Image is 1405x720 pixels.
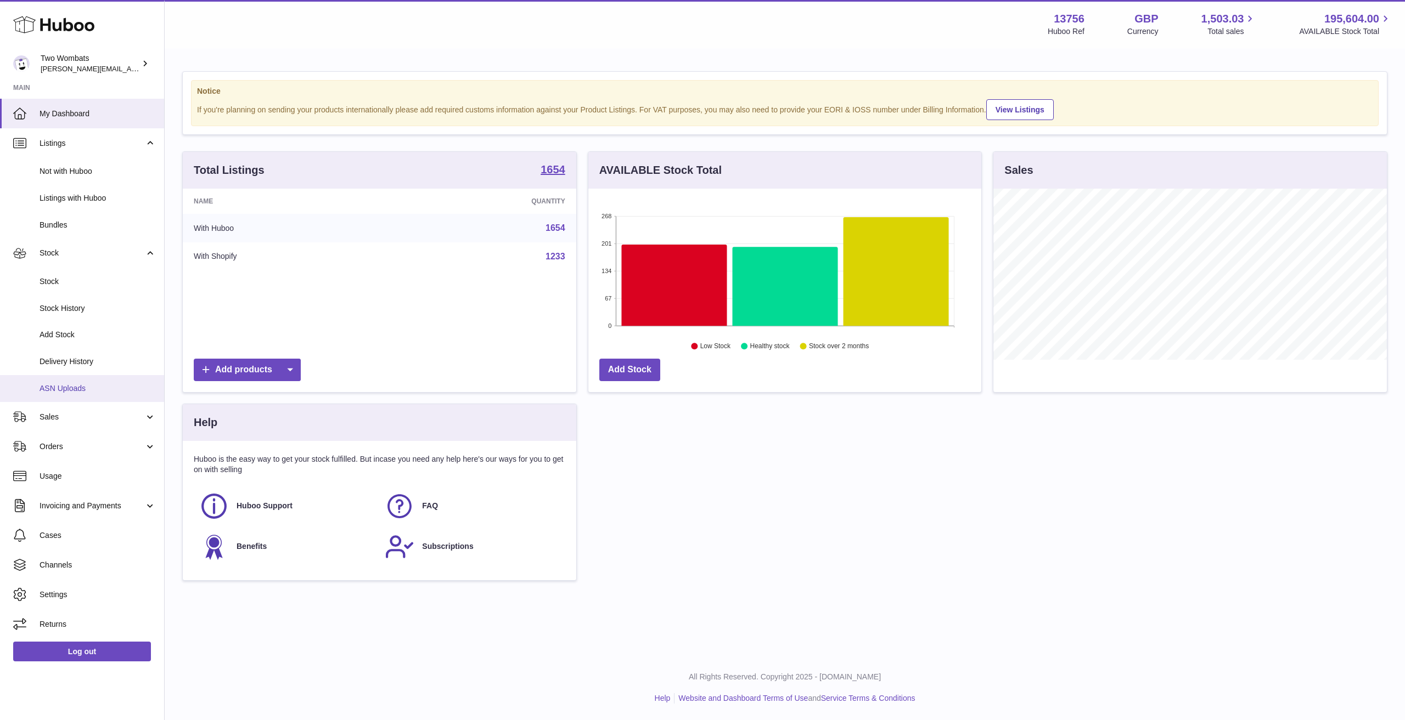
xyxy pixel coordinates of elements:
[599,163,722,178] h3: AVAILABLE Stock Total
[40,138,144,149] span: Listings
[546,223,565,233] a: 1654
[40,501,144,511] span: Invoicing and Payments
[602,213,611,219] text: 268
[13,642,151,661] a: Log out
[602,240,611,247] text: 201
[40,530,156,541] span: Cases
[385,491,559,521] a: FAQ
[605,295,611,302] text: 67
[40,330,156,340] span: Add Stock
[602,268,611,274] text: 134
[237,541,267,552] span: Benefits
[750,343,790,350] text: Healthy stock
[40,276,156,287] span: Stock
[1201,12,1257,37] a: 1,503.03 Total sales
[197,98,1373,120] div: If you're planning on sending your products internationally please add required customs informati...
[40,560,156,570] span: Channels
[40,303,156,314] span: Stock History
[1207,26,1256,37] span: Total sales
[41,53,139,74] div: Two Wombats
[1054,12,1084,26] strong: 13756
[1004,163,1033,178] h3: Sales
[1048,26,1084,37] div: Huboo Ref
[599,359,660,381] a: Add Stock
[1299,26,1392,37] span: AVAILABLE Stock Total
[541,164,565,177] a: 1654
[986,99,1054,120] a: View Listings
[678,694,808,702] a: Website and Dashboard Terms of Use
[422,541,473,552] span: Subscriptions
[40,619,156,630] span: Returns
[809,343,869,350] text: Stock over 2 months
[608,322,611,329] text: 0
[194,163,265,178] h3: Total Listings
[183,189,395,214] th: Name
[40,166,156,177] span: Not with Huboo
[655,694,671,702] a: Help
[1324,12,1379,26] span: 195,604.00
[546,252,565,261] a: 1233
[199,491,374,521] a: Huboo Support
[40,383,156,394] span: ASN Uploads
[1201,12,1244,26] span: 1,503.03
[194,415,217,430] h3: Help
[1127,26,1159,37] div: Currency
[40,220,156,230] span: Bundles
[40,356,156,367] span: Delivery History
[13,55,30,72] img: alan@twowombats.com
[194,454,565,475] p: Huboo is the easy way to get your stock fulfilled. But incase you need any help here's our ways f...
[40,412,144,422] span: Sales
[1299,12,1392,37] a: 195,604.00 AVAILABLE Stock Total
[199,532,374,562] a: Benefits
[183,242,395,271] td: With Shopify
[197,86,1373,97] strong: Notice
[395,189,576,214] th: Quantity
[40,589,156,600] span: Settings
[40,109,156,119] span: My Dashboard
[541,164,565,175] strong: 1654
[40,471,156,481] span: Usage
[40,248,144,258] span: Stock
[40,441,144,452] span: Orders
[40,193,156,203] span: Listings with Huboo
[821,694,915,702] a: Service Terms & Conditions
[183,214,395,242] td: With Huboo
[237,501,293,511] span: Huboo Support
[422,501,438,511] span: FAQ
[173,672,1396,682] p: All Rights Reserved. Copyright 2025 - [DOMAIN_NAME]
[675,693,915,704] li: and
[1134,12,1158,26] strong: GBP
[700,343,731,350] text: Low Stock
[385,532,559,562] a: Subscriptions
[41,64,220,73] span: [PERSON_NAME][EMAIL_ADDRESS][DOMAIN_NAME]
[194,359,301,381] a: Add products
